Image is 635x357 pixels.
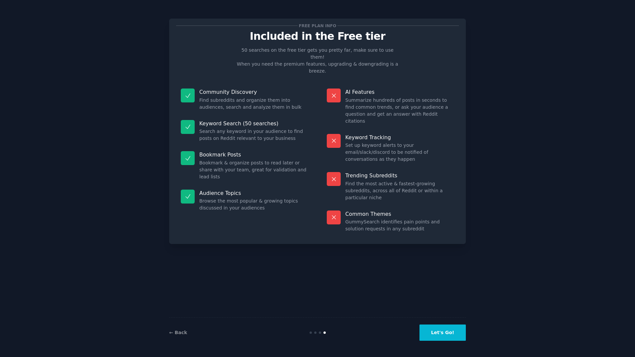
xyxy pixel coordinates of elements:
dd: Find the most active & fastest-growing subreddits, across all of Reddit or within a particular niche [345,180,454,201]
p: 50 searches on the free tier gets you pretty far, make sure to use them! When you need the premiu... [234,47,401,75]
p: Trending Subreddits [345,172,454,179]
dd: GummySearch identifies pain points and solution requests in any subreddit [345,218,454,232]
p: Keyword Tracking [345,134,454,141]
p: Bookmark Posts [199,151,308,158]
p: AI Features [345,89,454,95]
span: Free plan info [298,22,337,29]
p: Included in the Free tier [176,30,459,42]
dd: Search any keyword in your audience to find posts on Reddit relevant to your business [199,128,308,142]
p: Audience Topics [199,190,308,197]
dd: Summarize hundreds of posts in seconds to find common trends, or ask your audience a question and... [345,97,454,125]
p: Common Themes [345,210,454,217]
button: Let's Go! [419,325,466,341]
p: Community Discovery [199,89,308,95]
p: Keyword Search (50 searches) [199,120,308,127]
a: ← Back [169,330,187,335]
dd: Bookmark & organize posts to read later or share with your team, great for validation and lead lists [199,159,308,180]
dd: Set up keyword alerts to your email/slack/discord to be notified of conversations as they happen [345,142,454,163]
dd: Find subreddits and organize them into audiences, search and analyze them in bulk [199,97,308,111]
dd: Browse the most popular & growing topics discussed in your audiences [199,198,308,211]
